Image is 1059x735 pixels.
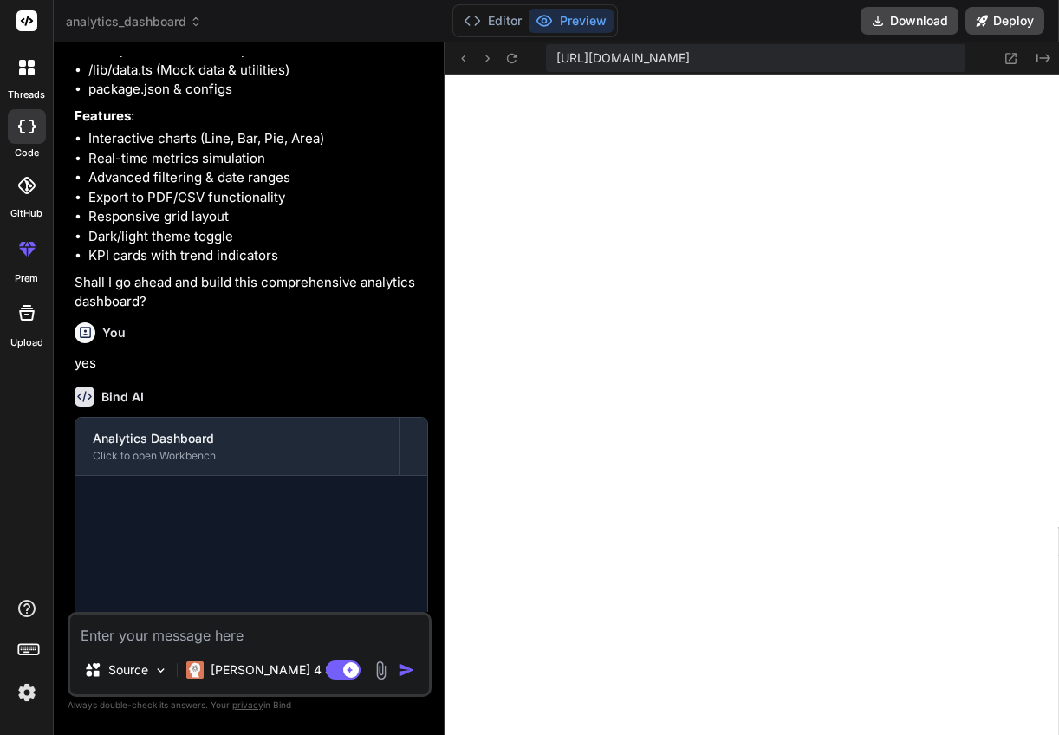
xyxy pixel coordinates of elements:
[529,9,614,33] button: Preview
[15,146,39,160] label: code
[10,206,42,221] label: GitHub
[66,13,202,30] span: analytics_dashboard
[88,129,428,149] li: Interactive charts (Line, Bar, Pie, Area)
[232,699,263,710] span: privacy
[445,75,1059,735] iframe: Preview
[186,661,204,679] img: Claude 4 Sonnet
[88,227,428,247] li: Dark/light theme toggle
[88,61,428,81] li: /lib/data.ts (Mock data & utilities)
[75,273,428,312] p: Shall I go ahead and build this comprehensive analytics dashboard?
[8,88,45,102] label: threads
[75,418,399,475] button: Analytics DashboardClick to open Workbench
[457,9,529,33] button: Editor
[88,188,428,208] li: Export to PDF/CSV functionality
[88,168,428,188] li: Advanced filtering & date ranges
[211,661,340,679] p: [PERSON_NAME] 4 S..
[75,107,428,127] p: :
[965,7,1044,35] button: Deploy
[88,149,428,169] li: Real-time metrics simulation
[102,324,126,341] h6: You
[10,335,43,350] label: Upload
[75,107,131,124] strong: Features
[68,697,432,713] p: Always double-check its answers. Your in Bind
[861,7,958,35] button: Download
[88,246,428,266] li: KPI cards with trend indicators
[556,49,690,67] span: [URL][DOMAIN_NAME]
[15,271,38,286] label: prem
[108,661,148,679] p: Source
[12,678,42,707] img: settings
[93,449,381,463] div: Click to open Workbench
[88,80,428,100] li: package.json & configs
[398,661,415,679] img: icon
[371,660,391,680] img: attachment
[153,663,168,678] img: Pick Models
[101,388,144,406] h6: Bind AI
[93,430,381,447] div: Analytics Dashboard
[88,207,428,227] li: Responsive grid layout
[75,354,428,374] p: yes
